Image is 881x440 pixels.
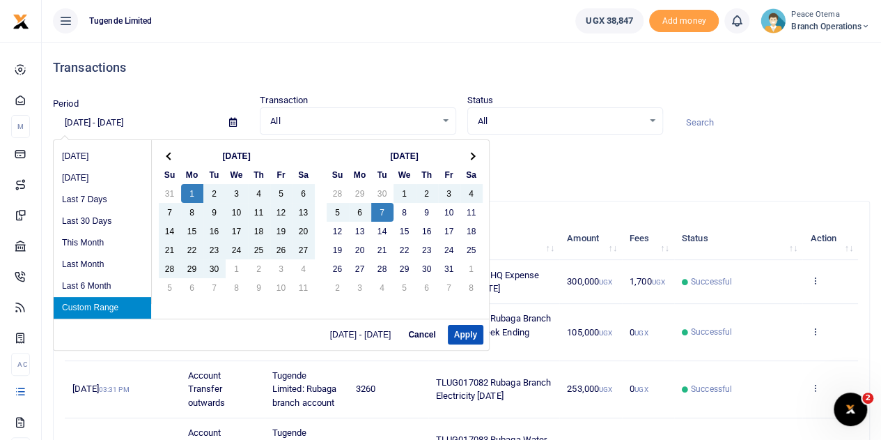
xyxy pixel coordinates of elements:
[622,217,674,260] th: Fees: activate to sort column ascending
[599,278,612,286] small: UGX
[203,259,226,278] td: 30
[460,203,483,222] td: 11
[393,165,416,184] th: We
[293,184,315,203] td: 6
[630,384,648,394] span: 0
[559,217,622,260] th: Amount: activate to sort column ascending
[649,10,719,33] li: Toup your wallet
[460,184,483,203] td: 4
[13,15,29,26] a: logo-small logo-large logo-large
[567,327,612,337] span: 105,000
[349,241,371,259] td: 20
[11,115,30,138] li: M
[567,276,612,287] span: 300,000
[349,259,371,278] td: 27
[460,165,483,184] th: Sa
[270,222,293,241] td: 19
[436,313,551,351] span: TLUG017081 Rubaga Branch Expenses Week Ending [DATE]
[226,278,248,297] td: 8
[54,189,151,211] li: Last 7 Days
[371,241,393,259] td: 21
[438,259,460,278] td: 31
[371,184,393,203] td: 30
[54,254,151,275] li: Last Month
[371,278,393,297] td: 4
[203,278,226,297] td: 7
[416,241,438,259] td: 23
[630,276,665,287] span: 1,700
[761,8,870,33] a: profile-user Peace Otema Branch Operations
[159,184,181,203] td: 31
[674,111,870,135] input: Search
[327,259,349,278] td: 26
[270,259,293,278] td: 3
[349,165,371,184] th: Mo
[327,203,349,222] td: 5
[327,184,349,203] td: 28
[371,165,393,184] th: Tu
[460,222,483,241] td: 18
[355,384,375,394] span: 3260
[349,146,460,165] th: [DATE]
[567,384,612,394] span: 253,000
[181,278,203,297] td: 6
[393,184,416,203] td: 1
[649,10,719,33] span: Add money
[293,278,315,297] td: 11
[371,259,393,278] td: 28
[248,259,270,278] td: 2
[438,165,460,184] th: Fr
[203,203,226,222] td: 9
[181,146,293,165] th: [DATE]
[834,393,867,426] iframe: Intercom live chat
[270,203,293,222] td: 12
[260,93,308,107] label: Transaction
[272,370,337,408] span: Tugende Limited: Rubaga branch account
[460,278,483,297] td: 8
[226,165,248,184] th: We
[270,241,293,259] td: 26
[460,259,483,278] td: 1
[438,241,460,259] td: 24
[248,165,270,184] th: Th
[349,184,371,203] td: 29
[293,203,315,222] td: 13
[460,241,483,259] td: 25
[270,278,293,297] td: 10
[802,217,858,260] th: Action: activate to sort column ascending
[349,222,371,241] td: 13
[478,114,643,128] span: All
[599,386,612,393] small: UGX
[634,386,648,393] small: UGX
[159,278,181,297] td: 5
[393,278,416,297] td: 5
[393,203,416,222] td: 8
[159,259,181,278] td: 28
[203,165,226,184] th: Tu
[53,60,870,75] h4: Transactions
[84,15,158,27] span: Tugende Limited
[691,275,732,288] span: Successful
[54,146,151,167] li: [DATE]
[436,377,551,402] span: TLUG017082 Rubaga Branch Electricity [DATE]
[651,278,664,286] small: UGX
[393,241,416,259] td: 22
[570,8,649,33] li: Wallet ballance
[327,165,349,184] th: Su
[99,386,130,393] small: 03:31 PM
[226,259,248,278] td: 1
[270,165,293,184] th: Fr
[11,353,30,376] li: Ac
[467,93,494,107] label: Status
[327,241,349,259] td: 19
[181,203,203,222] td: 8
[428,217,559,260] th: Memo: activate to sort column ascending
[72,384,129,394] span: [DATE]
[226,203,248,222] td: 10
[349,203,371,222] td: 6
[159,222,181,241] td: 14
[53,111,218,135] input: select period
[599,329,612,337] small: UGX
[293,241,315,259] td: 27
[54,275,151,297] li: Last 6 Month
